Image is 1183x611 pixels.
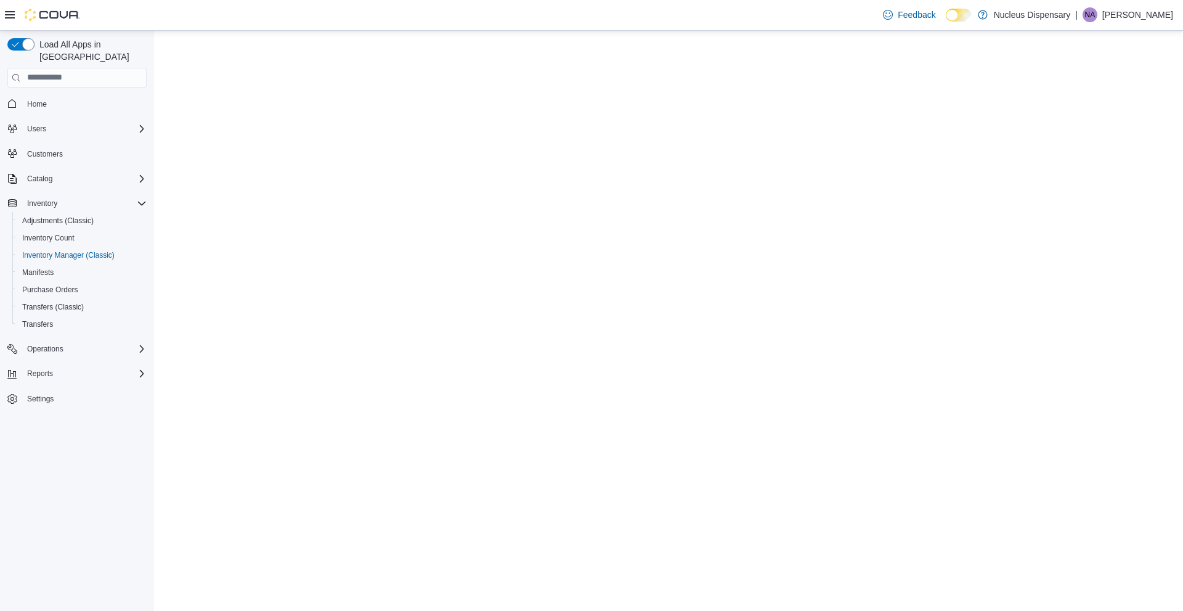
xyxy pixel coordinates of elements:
span: Catalog [22,171,147,186]
span: Adjustments (Classic) [17,213,147,228]
p: [PERSON_NAME] [1102,7,1173,22]
button: Inventory [22,196,62,211]
span: Home [27,99,47,109]
span: Inventory [22,196,147,211]
a: Purchase Orders [17,282,83,297]
input: Dark Mode [946,9,972,22]
span: Inventory Manager (Classic) [17,248,147,263]
a: Inventory Manager (Classic) [17,248,120,263]
a: Adjustments (Classic) [17,213,99,228]
button: Catalog [2,170,152,187]
span: Manifests [22,268,54,277]
a: Home [22,97,52,112]
button: Purchase Orders [12,281,152,298]
span: Users [27,124,46,134]
a: Transfers (Classic) [17,300,89,314]
p: Nucleus Dispensary [994,7,1071,22]
button: Transfers (Classic) [12,298,152,316]
span: Customers [27,149,63,159]
a: Inventory Count [17,231,79,245]
div: Neil Ashmeade [1083,7,1097,22]
span: Reports [22,366,147,381]
a: Manifests [17,265,59,280]
span: Adjustments (Classic) [22,216,94,226]
span: Feedback [898,9,935,21]
span: Manifests [17,265,147,280]
button: Inventory [2,195,152,212]
button: Settings [2,390,152,408]
button: Manifests [12,264,152,281]
span: Purchase Orders [17,282,147,297]
span: Reports [27,369,53,379]
span: Home [22,96,147,112]
span: NA [1085,7,1096,22]
span: Settings [22,391,147,406]
span: Users [22,121,147,136]
button: Operations [2,340,152,358]
span: Settings [27,394,54,404]
a: Customers [22,147,68,162]
span: Inventory Manager (Classic) [22,250,115,260]
a: Feedback [878,2,940,27]
button: Transfers [12,316,152,333]
button: Inventory Count [12,229,152,247]
span: Customers [22,146,147,162]
img: Cova [25,9,80,21]
span: Inventory Count [22,233,75,243]
span: Inventory [27,199,57,208]
span: Transfers (Classic) [17,300,147,314]
button: Customers [2,145,152,163]
button: Catalog [22,171,57,186]
button: Home [2,95,152,113]
p: | [1075,7,1078,22]
button: Inventory Manager (Classic) [12,247,152,264]
button: Reports [2,365,152,382]
span: Purchase Orders [22,285,78,295]
button: Users [2,120,152,137]
span: Operations [27,344,63,354]
button: Operations [22,342,68,356]
span: Transfers (Classic) [22,302,84,312]
span: Operations [22,342,147,356]
span: Inventory Count [17,231,147,245]
span: Transfers [17,317,147,332]
nav: Complex example [7,90,147,440]
span: Catalog [27,174,52,184]
button: Users [22,121,51,136]
button: Adjustments (Classic) [12,212,152,229]
button: Reports [22,366,58,381]
span: Load All Apps in [GEOGRAPHIC_DATA] [35,38,147,63]
span: Transfers [22,319,53,329]
a: Transfers [17,317,58,332]
a: Settings [22,392,59,406]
